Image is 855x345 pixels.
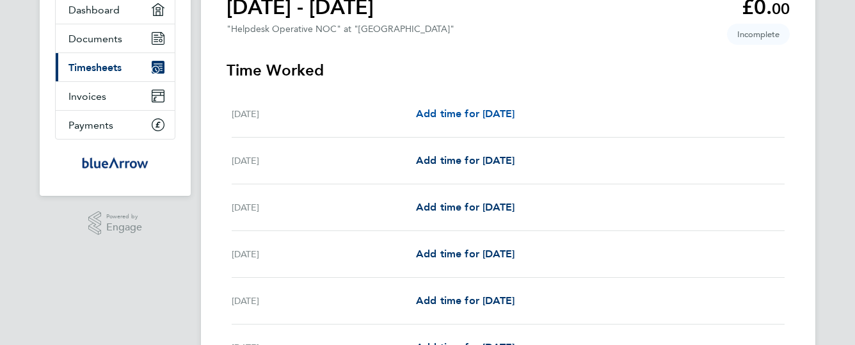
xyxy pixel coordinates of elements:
[88,211,143,236] a: Powered byEngage
[56,53,175,81] a: Timesheets
[55,152,175,173] a: Go to home page
[416,200,515,215] a: Add time for [DATE]
[232,200,416,215] div: [DATE]
[232,106,416,122] div: [DATE]
[416,246,515,262] a: Add time for [DATE]
[68,90,106,102] span: Invoices
[56,111,175,139] a: Payments
[416,153,515,168] a: Add time for [DATE]
[68,4,120,16] span: Dashboard
[416,201,515,213] span: Add time for [DATE]
[416,154,515,166] span: Add time for [DATE]
[232,153,416,168] div: [DATE]
[106,222,142,233] span: Engage
[416,293,515,309] a: Add time for [DATE]
[68,61,122,74] span: Timesheets
[416,294,515,307] span: Add time for [DATE]
[416,106,515,122] a: Add time for [DATE]
[82,152,148,173] img: bluearrow-logo-retina.png
[68,33,122,45] span: Documents
[232,293,416,309] div: [DATE]
[68,119,113,131] span: Payments
[106,211,142,222] span: Powered by
[227,24,454,35] div: "Helpdesk Operative NOC" at "[GEOGRAPHIC_DATA]"
[56,24,175,52] a: Documents
[232,246,416,262] div: [DATE]
[416,248,515,260] span: Add time for [DATE]
[227,60,790,81] h3: Time Worked
[56,82,175,110] a: Invoices
[416,108,515,120] span: Add time for [DATE]
[727,24,790,45] span: This timesheet is Incomplete.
